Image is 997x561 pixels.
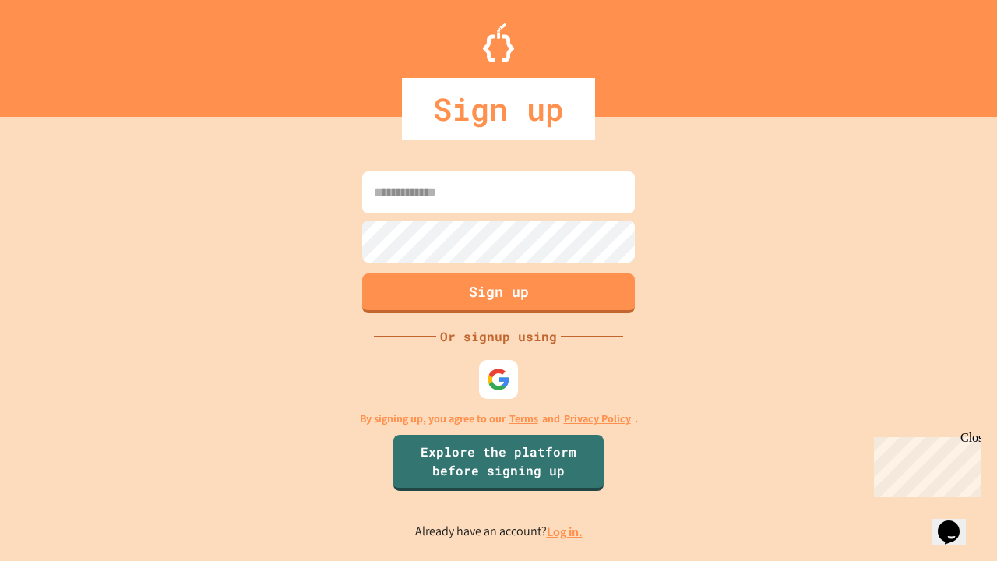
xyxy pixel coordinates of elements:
[564,411,631,427] a: Privacy Policy
[547,524,583,540] a: Log in.
[362,273,635,313] button: Sign up
[415,522,583,542] p: Already have an account?
[509,411,538,427] a: Terms
[487,368,510,391] img: google-icon.svg
[6,6,107,99] div: Chat with us now!Close
[932,499,981,545] iframe: chat widget
[393,435,604,491] a: Explore the platform before signing up
[360,411,638,427] p: By signing up, you agree to our and .
[402,78,595,140] div: Sign up
[868,431,981,497] iframe: chat widget
[436,327,561,346] div: Or signup using
[483,23,514,62] img: Logo.svg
